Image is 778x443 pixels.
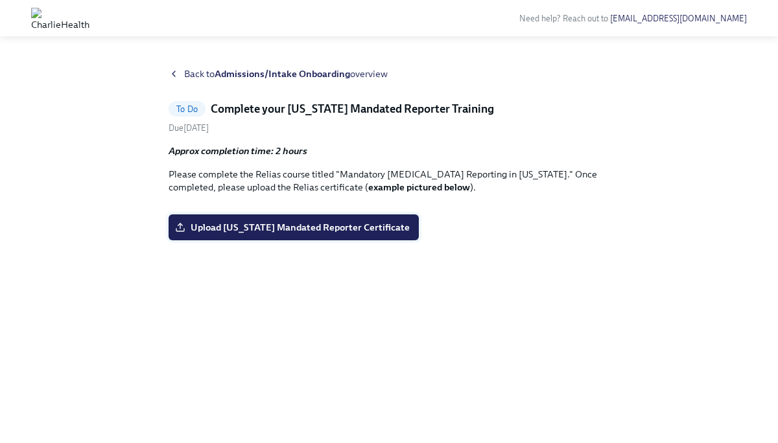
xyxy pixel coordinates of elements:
img: CharlieHealth [31,8,89,28]
span: Need help? Reach out to [519,14,747,23]
span: Friday, October 17th 2025, 8:00 am [169,123,209,133]
strong: Approx completion time: 2 hours [169,145,307,157]
h5: Complete your [US_STATE] Mandated Reporter Training [211,101,494,117]
label: Upload [US_STATE] Mandated Reporter Certificate [169,214,419,240]
strong: example pictured below [368,181,470,193]
span: To Do [169,104,206,114]
strong: Admissions/Intake Onboarding [215,68,350,80]
span: Back to overview [184,67,388,80]
a: Back toAdmissions/Intake Onboardingoverview [169,67,609,80]
a: [EMAIL_ADDRESS][DOMAIN_NAME] [610,14,747,23]
span: Upload [US_STATE] Mandated Reporter Certificate [178,221,410,234]
p: Please complete the Relias course titled "Mandatory [MEDICAL_DATA] Reporting in [US_STATE]." Once... [169,168,609,194]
